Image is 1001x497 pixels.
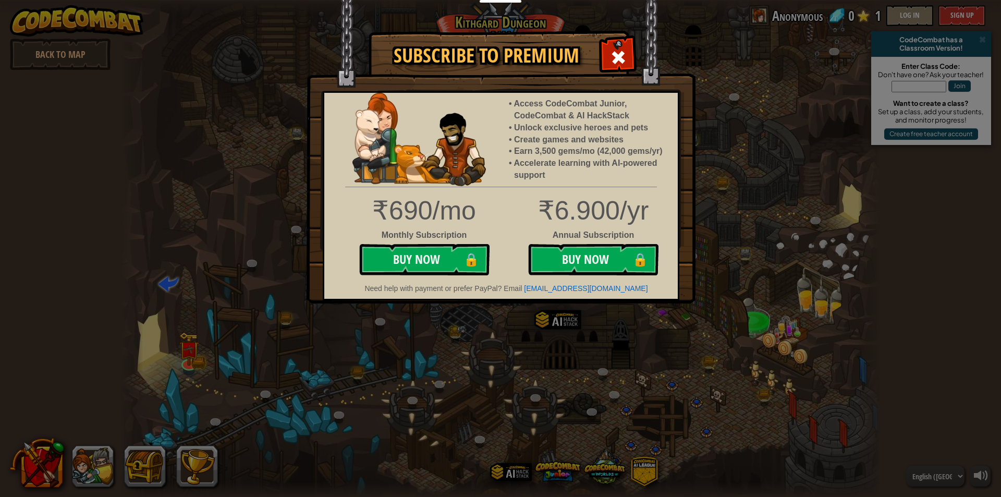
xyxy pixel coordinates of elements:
[524,284,648,293] a: [EMAIL_ADDRESS][DOMAIN_NAME]
[514,134,667,146] li: Create games and websites
[355,229,493,241] div: Monthly Subscription
[528,244,658,275] button: Buy Now🔒
[359,244,490,275] button: Buy Now🔒
[514,98,667,122] li: Access CodeCombat Junior, CodeCombat & AI HackStack
[514,122,667,134] li: Unlock exclusive heroes and pets
[514,146,667,157] li: Earn 3,500 gems/mo (42,000 gems/yr)
[352,93,486,186] img: anya-and-nando-pet.webp
[380,45,593,67] h1: Subscribe to Premium
[316,229,686,241] div: Annual Subscription
[316,192,686,229] div: ₹6.900/yr
[355,192,493,229] div: ₹690/mo
[364,284,522,293] span: Need help with payment or prefer PayPal? Email
[514,157,667,181] li: Accelerate learning with AI-powered support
